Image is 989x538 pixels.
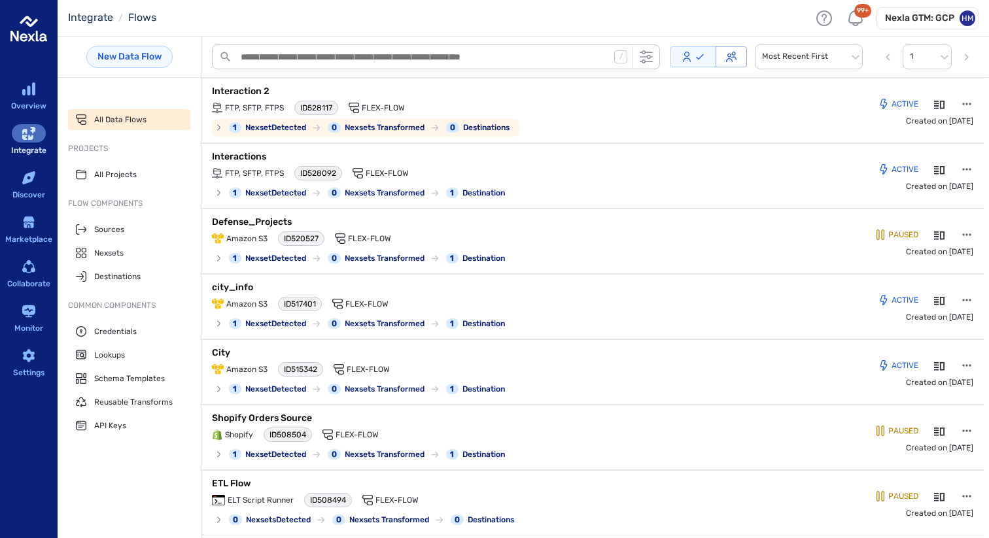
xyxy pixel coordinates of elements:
[94,248,124,258] span: Nexsets
[245,384,306,394] span: Nexset Detected
[462,253,505,263] span: Destination
[226,299,268,309] span: Amazon S3
[8,78,50,115] a: Overview
[11,144,46,158] div: Integrate
[94,114,147,125] span: All Data Flows
[888,231,918,239] p: Paused
[10,10,47,47] img: logo
[68,415,190,436] a: API Keys
[86,46,173,68] a: New Data Flow
[212,85,539,98] p: Interaction 2
[462,318,505,329] span: Destination
[468,514,514,525] span: Destinations
[68,368,190,389] a: Schema Templates
[345,318,425,329] span: Nexsets Transformed
[892,100,918,108] p: Active
[229,122,241,133] div: 1
[278,362,323,377] div: chip-with-copy
[934,99,945,109] button: Details
[362,103,405,113] span: Flex-Flow
[225,168,284,178] span: FTP, SFTP, FTPS
[345,384,425,394] span: Nexsets Transformed
[229,384,241,394] div: 1
[906,246,973,257] span: Created on [DATE]
[345,188,425,198] span: Nexsets Transformed
[906,443,973,453] span: Created on [DATE]
[332,514,345,525] div: 0
[934,295,945,305] button: Details
[345,449,425,460] span: Nexsets Transformed
[94,326,137,337] span: Credentials
[446,188,459,198] div: 1
[614,50,627,63] div: /
[94,169,137,180] span: All Projects
[68,243,190,263] a: Nexsets
[934,491,945,501] button: Details
[212,216,539,229] p: Defense_Projects
[245,318,306,329] span: Nexset Detected
[68,321,190,342] a: Credentials
[278,297,322,311] div: chip-with-copy
[375,495,419,505] span: Flex-Flow
[68,300,190,311] span: Common Components
[8,301,50,337] a: Monitor
[8,345,50,382] a: Settings
[8,167,50,204] a: Discover
[212,412,539,425] p: Shopify Orders Source
[118,10,123,26] li: /
[446,253,459,263] div: 1
[226,233,268,244] span: Amazon S3
[336,429,379,440] span: Flex-Flow
[229,449,241,460] div: 1
[888,492,918,500] p: Paused
[269,430,306,439] span: ID 508504
[226,364,268,375] span: Amazon S3
[934,164,945,175] button: Details
[462,449,505,460] span: Destination
[345,122,425,133] span: Nexsets Transformed
[463,122,510,133] span: Destinations
[229,318,241,329] div: 1
[14,322,43,335] div: Monitor
[348,233,391,244] span: Flex-Flow
[68,266,190,287] a: Destinations
[934,165,945,175] svg: Details
[212,346,539,360] p: City
[68,164,190,185] a: All Projects
[446,122,459,133] div: 0
[934,99,945,110] svg: Details
[264,428,312,442] div: chip-with-copy
[212,477,539,490] p: ETL Flow
[284,234,319,243] span: ID 520527
[8,123,50,160] a: Integrate
[128,11,156,24] a: Flows
[446,449,459,460] div: 1
[310,496,346,505] span: ID 508494
[300,169,336,178] span: ID 528092
[294,101,338,115] div: chip-with-copy
[854,4,871,18] div: 99+
[12,188,45,202] div: Discover
[68,345,190,365] a: Lookups
[934,230,945,241] svg: Details
[7,277,50,291] div: Collaborate
[212,299,224,309] img: Amazon S3
[68,198,190,209] span: Flow Components
[960,10,975,26] div: HM
[885,12,954,25] h6: Nexla GTM: GCP
[212,233,224,244] img: Amazon S3
[906,508,973,518] span: Created on [DATE]
[814,8,835,29] div: Help
[906,377,973,388] span: Created on [DATE]
[212,150,539,163] p: Interactions
[888,427,918,435] p: Paused
[670,46,716,67] button: Owned by me
[934,426,945,437] svg: Details
[229,188,241,198] div: 1
[934,361,945,371] svg: Details
[212,44,747,69] div: search-bar-container
[225,429,253,440] span: Shopify
[328,384,341,394] div: 0
[68,109,190,130] a: All Data Flows
[68,219,190,240] a: Sources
